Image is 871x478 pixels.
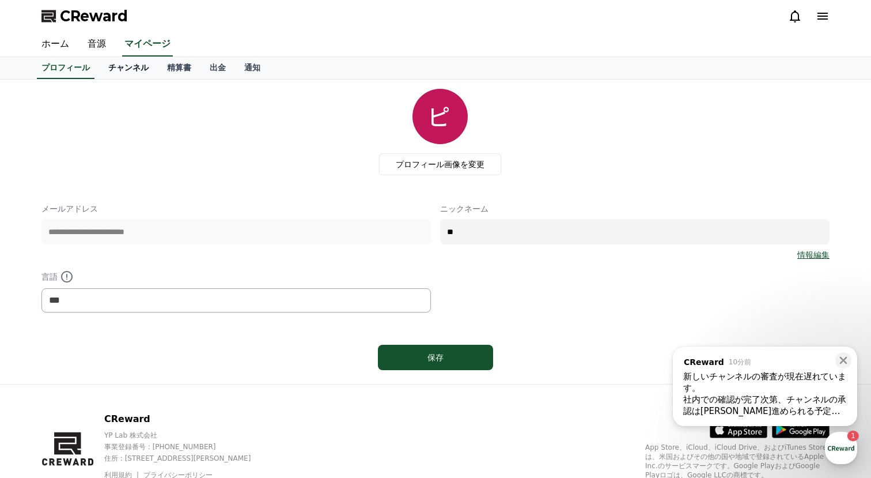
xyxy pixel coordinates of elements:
a: 通知 [235,57,270,79]
a: 情報編集 [797,249,830,261]
a: チャンネル [99,57,158,79]
a: 精算書 [158,57,200,79]
p: 住所 : [STREET_ADDRESS][PERSON_NAME] [104,454,271,463]
a: 1チャット [76,366,149,394]
div: 保存 [401,352,470,363]
a: ホーム [32,32,78,57]
img: profile_image [412,89,468,144]
span: チャット [99,383,126,393]
button: 保存 [378,345,493,370]
p: 言語 [41,270,431,284]
p: CReward [104,412,271,426]
label: プロフィール画像を変更 [379,153,501,175]
span: ホーム [29,383,50,392]
a: マイページ [122,32,173,57]
p: メールアドレス [41,203,431,214]
span: 設定 [178,383,192,392]
a: ホーム [3,366,76,394]
p: YP Lab 株式会社 [104,431,271,440]
a: 音源 [78,32,115,57]
span: CReward [60,7,128,25]
a: 設定 [149,366,221,394]
a: CReward [41,7,128,25]
p: 事業登録番号 : [PHONE_NUMBER] [104,442,271,451]
span: 1 [117,365,121,374]
a: 出金 [200,57,235,79]
p: ニックネーム [440,203,830,214]
a: プロフィール [37,57,94,79]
